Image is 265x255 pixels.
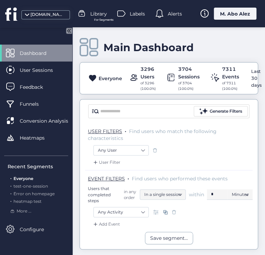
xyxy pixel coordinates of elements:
[8,163,68,170] div: Recent Segments
[214,8,256,20] div: M. Abo Alez
[20,226,54,233] span: Configure
[103,41,194,54] div: Main Dashboard
[20,83,53,91] span: Feedback
[194,106,248,116] button: Generate Filters
[178,65,200,81] div: 3704 Sessions
[88,128,122,134] span: USER FILTERS
[98,145,144,155] nz-select-item: Any User
[30,11,65,18] div: [DOMAIN_NAME]
[17,208,31,215] span: More ...
[13,191,55,196] span: Error on homepage
[98,207,144,217] nz-select-item: Any Activity
[10,174,11,181] span: .
[10,190,11,196] span: .
[94,18,113,22] span: For Segments
[20,49,57,57] span: Dashboard
[10,197,11,204] span: .
[92,221,120,228] div: Add Event
[13,199,42,204] span: heatmap test
[168,10,182,18] span: Alerts
[249,66,263,91] div: Last 30 days
[132,176,228,182] span: Find users who performed these events
[13,176,33,181] span: Everyone
[189,191,204,198] span: within
[20,117,79,125] span: Conversion Analysis
[232,189,248,200] nz-select-item: Minutes
[222,65,239,81] div: 7311 Events
[88,128,217,141] span: Find users who match the following characteristics
[178,81,200,91] div: of 3704 (100.0%)
[20,134,55,142] span: Heatmaps
[92,159,120,166] div: User Filter
[88,186,121,203] span: Users that completed steps
[150,234,188,242] div: Save segment...
[20,100,49,108] span: Funnels
[144,189,181,200] nz-select-item: In a single session
[130,10,145,18] span: Labels
[90,10,107,18] span: Library
[99,75,122,82] div: Everyone
[210,108,242,115] div: Generate Filters
[125,127,126,134] span: .
[13,183,48,189] span: test-one-session
[20,66,63,74] span: User Sessions
[140,65,156,81] div: 3296 Users
[222,81,239,91] div: of 7311 (100.0%)
[122,189,138,200] span: in any order
[10,182,11,189] span: .
[128,174,129,181] span: .
[88,176,125,182] span: EVENT FILTERS
[140,81,156,91] div: of 3296 (100.0%)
